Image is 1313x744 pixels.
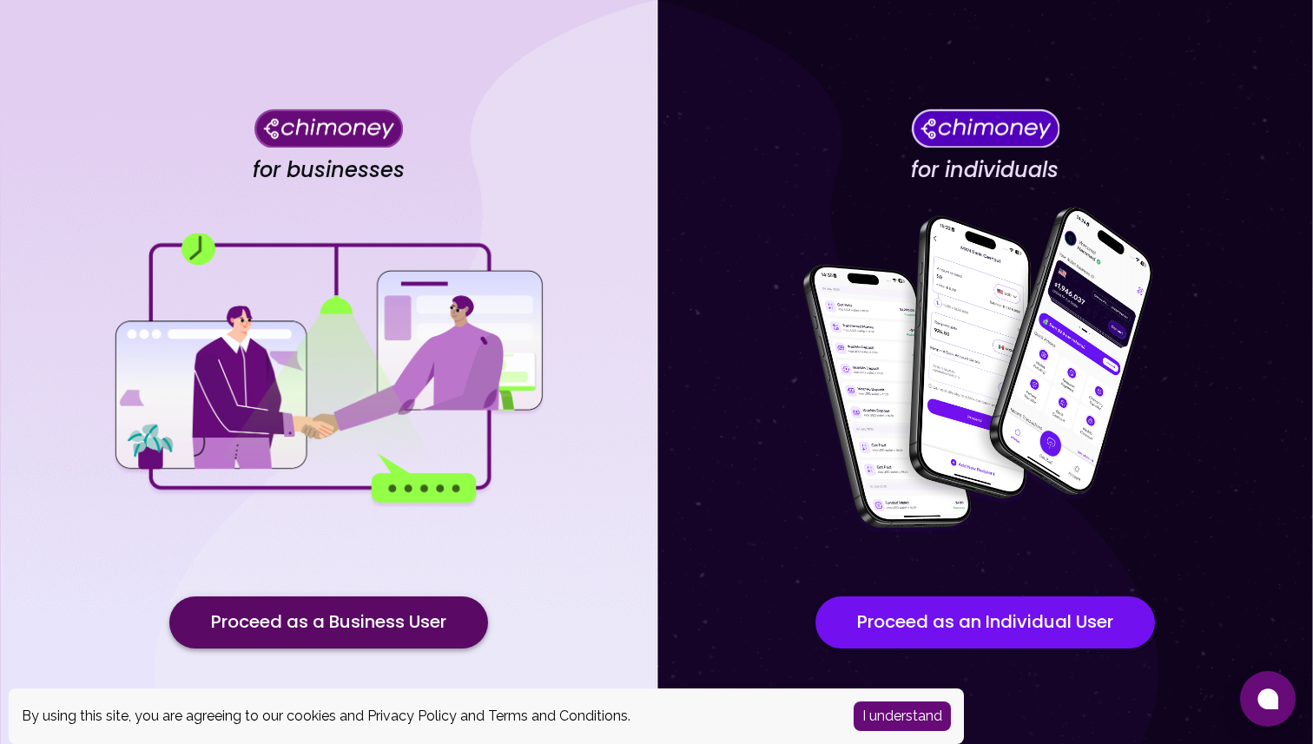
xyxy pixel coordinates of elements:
[815,596,1155,649] button: Proceed as an Individual User
[22,706,828,727] div: By using this site, you are agreeing to our cookies and and .
[768,197,1202,544] img: for individuals
[854,701,951,731] button: Accept cookies
[111,234,545,507] img: for businesses
[367,708,457,724] a: Privacy Policy
[911,109,1059,148] img: Chimoney for individuals
[911,157,1059,183] h4: for individuals
[253,157,405,183] h4: for businesses
[254,109,403,148] img: Chimoney for businesses
[1240,671,1296,727] button: Open chat window
[169,596,488,649] button: Proceed as a Business User
[488,708,628,724] a: Terms and Conditions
